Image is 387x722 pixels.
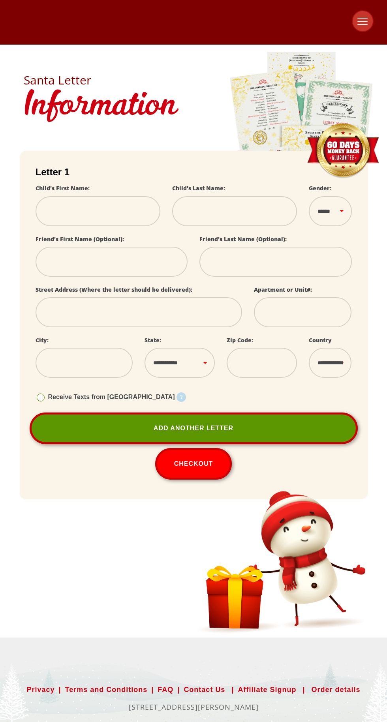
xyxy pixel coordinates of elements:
a: Privacy [26,683,54,696]
span: | [299,683,309,696]
h2: Santa Letter [24,74,364,86]
h2: Letter 1 [36,167,352,178]
label: Child's First Name: [36,184,90,192]
a: Add Another Letter [30,413,358,444]
label: Apartment or Unit#: [254,286,312,293]
label: Friend's Last Name (Optional): [199,235,287,243]
span: | [147,683,158,696]
a: Affiliate Signup [238,683,296,696]
label: Street Address (Where the letter should be delivered): [36,286,192,293]
img: Money Back Guarantee [306,123,379,179]
img: Snowman [193,488,368,636]
label: City: [36,336,49,344]
a: Contact Us [184,683,225,696]
label: Zip Code: [227,336,253,344]
a: Terms and Conditions [65,683,148,696]
a: Order details [311,683,360,696]
label: Friend's First Name (Optional): [36,235,124,243]
button: Checkout [155,448,232,480]
span: | [227,683,238,696]
span: | [173,683,184,696]
h1: Information [24,86,364,127]
p: [STREET_ADDRESS][PERSON_NAME] [20,701,368,713]
label: State: [145,336,161,344]
span: Receive Texts from [GEOGRAPHIC_DATA] [48,394,175,400]
a: FAQ [158,683,173,696]
label: Child's Last Name: [172,184,225,192]
span: | [55,683,65,696]
label: Country [309,336,332,344]
label: Gender: [309,184,331,192]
